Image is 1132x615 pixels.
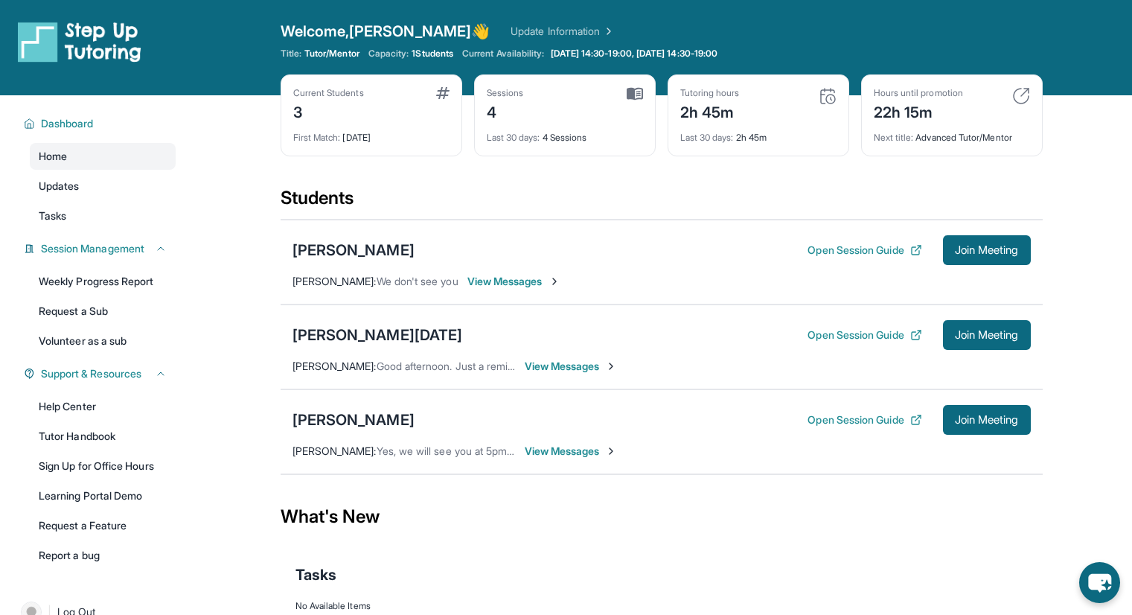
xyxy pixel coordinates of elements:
[874,99,963,123] div: 22h 15m
[943,320,1031,350] button: Join Meeting
[874,123,1030,144] div: Advanced Tutor/Mentor
[412,48,453,60] span: 1 Students
[680,123,837,144] div: 2h 45m
[281,48,301,60] span: Title:
[35,241,167,256] button: Session Management
[30,203,176,229] a: Tasks
[377,360,770,372] span: Good afternoon. Just a reminder, we have a meeting up at 6 pm. I will see you then.
[819,87,837,105] img: card
[943,405,1031,435] button: Join Meeting
[487,123,643,144] div: 4 Sessions
[874,132,914,143] span: Next title :
[292,444,377,457] span: [PERSON_NAME] :
[30,328,176,354] a: Volunteer as a sub
[368,48,409,60] span: Capacity:
[293,132,341,143] span: First Match :
[377,444,550,457] span: Yes, we will see you at 5pm. Thanks!
[955,331,1019,340] span: Join Meeting
[293,99,364,123] div: 3
[292,325,463,345] div: [PERSON_NAME][DATE]
[551,48,718,60] span: [DATE] 14:30-19:00, [DATE] 14:30-19:00
[18,21,141,63] img: logo
[511,24,615,39] a: Update Information
[39,179,80,194] span: Updates
[35,366,167,381] button: Support & Resources
[292,410,415,430] div: [PERSON_NAME]
[680,132,734,143] span: Last 30 days :
[293,87,364,99] div: Current Students
[955,415,1019,424] span: Join Meeting
[487,132,540,143] span: Last 30 days :
[808,243,921,258] button: Open Session Guide
[295,600,1028,612] div: No Available Items
[487,87,524,99] div: Sessions
[304,48,359,60] span: Tutor/Mentor
[525,359,618,374] span: View Messages
[680,87,740,99] div: Tutoring hours
[293,123,450,144] div: [DATE]
[627,87,643,101] img: card
[281,21,490,42] span: Welcome, [PERSON_NAME] 👋
[549,275,560,287] img: Chevron-Right
[605,360,617,372] img: Chevron-Right
[30,268,176,295] a: Weekly Progress Report
[30,143,176,170] a: Home
[30,423,176,450] a: Tutor Handbook
[600,24,615,39] img: Chevron Right
[808,328,921,342] button: Open Session Guide
[41,241,144,256] span: Session Management
[377,275,458,287] span: We don't see you
[41,366,141,381] span: Support & Resources
[436,87,450,99] img: card
[281,484,1043,549] div: What's New
[1079,562,1120,603] button: chat-button
[487,99,524,123] div: 4
[35,116,167,131] button: Dashboard
[808,412,921,427] button: Open Session Guide
[467,274,560,289] span: View Messages
[292,360,377,372] span: [PERSON_NAME] :
[39,208,66,223] span: Tasks
[680,99,740,123] div: 2h 45m
[1012,87,1030,105] img: card
[292,275,377,287] span: [PERSON_NAME] :
[30,453,176,479] a: Sign Up for Office Hours
[462,48,544,60] span: Current Availability:
[281,186,1043,219] div: Students
[30,393,176,420] a: Help Center
[30,298,176,325] a: Request a Sub
[548,48,721,60] a: [DATE] 14:30-19:00, [DATE] 14:30-19:00
[41,116,94,131] span: Dashboard
[525,444,618,459] span: View Messages
[30,542,176,569] a: Report a bug
[955,246,1019,255] span: Join Meeting
[605,445,617,457] img: Chevron-Right
[30,173,176,200] a: Updates
[943,235,1031,265] button: Join Meeting
[30,512,176,539] a: Request a Feature
[292,240,415,261] div: [PERSON_NAME]
[30,482,176,509] a: Learning Portal Demo
[39,149,67,164] span: Home
[295,564,336,585] span: Tasks
[874,87,963,99] div: Hours until promotion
